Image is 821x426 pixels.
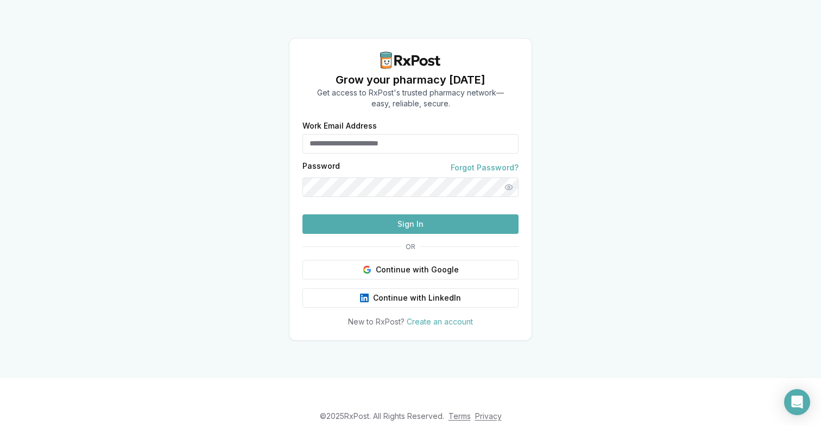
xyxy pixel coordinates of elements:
a: Privacy [475,411,502,421]
div: Open Intercom Messenger [784,389,810,415]
a: Forgot Password? [451,162,519,173]
button: Sign In [302,214,519,234]
button: Continue with LinkedIn [302,288,519,308]
label: Password [302,162,340,173]
img: LinkedIn [360,294,369,302]
img: Google [363,265,371,274]
p: Get access to RxPost's trusted pharmacy network— easy, reliable, secure. [317,87,504,109]
span: New to RxPost? [348,317,405,326]
a: Terms [449,411,471,421]
a: Create an account [407,317,473,326]
img: RxPost Logo [376,52,445,69]
button: Show password [499,177,519,197]
label: Work Email Address [302,122,519,130]
button: Continue with Google [302,260,519,279]
span: OR [401,243,420,251]
h1: Grow your pharmacy [DATE] [317,72,504,87]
